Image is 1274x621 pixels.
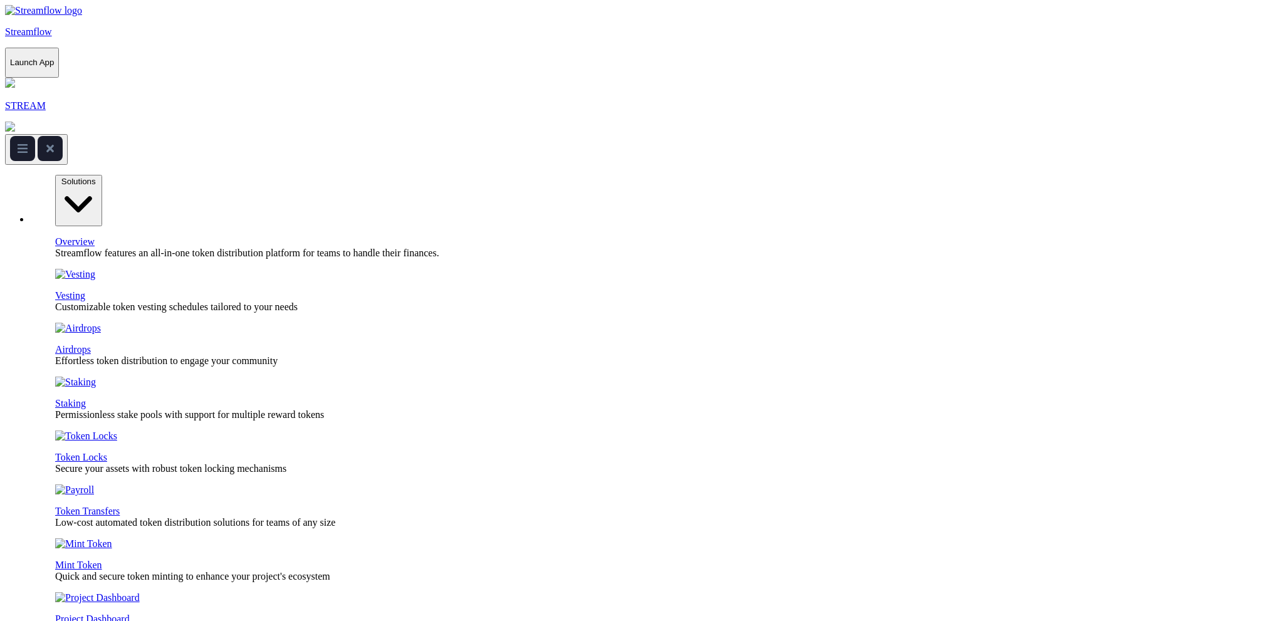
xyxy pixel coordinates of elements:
[55,452,107,462] a: Token Locks
[55,517,335,528] span: Low-cost automated token distribution solutions for teams of any size
[10,58,54,67] p: Launch App
[55,355,278,366] span: Effortless token distribution to engage your community
[55,560,102,570] a: Mint Token
[55,538,112,550] img: Mint Token
[5,48,59,78] button: Launch App
[55,571,330,582] span: Quick and secure token minting to enhance your project's ecosystem
[55,592,140,603] img: Project Dashboard
[55,409,324,420] span: Permissionless stake pools with support for multiple reward tokens
[55,269,95,280] img: Vesting
[55,398,86,409] a: Staking
[61,177,96,186] span: Solutions
[55,290,85,301] a: Vesting
[5,78,1269,134] a: STREAM
[55,323,101,334] img: Airdrops
[5,5,1269,38] a: Streamflow
[55,463,286,474] span: Secure your assets with robust token locking mechanisms
[5,122,15,132] img: top-right-arrow.svg
[5,100,1269,112] p: STREAM
[55,248,439,258] span: Streamflow features an all-in-one token distribution platform for teams to handle their finances.
[5,56,59,67] a: Launch App
[55,484,94,496] img: Payroll
[5,78,15,88] img: streamflow-logo-circle.png
[55,506,120,516] a: Token Transfers
[5,5,82,16] img: Streamflow Logo
[55,236,95,247] a: Overview
[55,175,102,227] button: Solutions
[55,344,91,355] a: Airdrops
[55,301,298,312] span: Customizable token vesting schedules tailored to your needs
[55,377,96,388] img: Staking
[5,26,1269,38] p: Streamflow
[55,431,117,442] img: Token Locks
